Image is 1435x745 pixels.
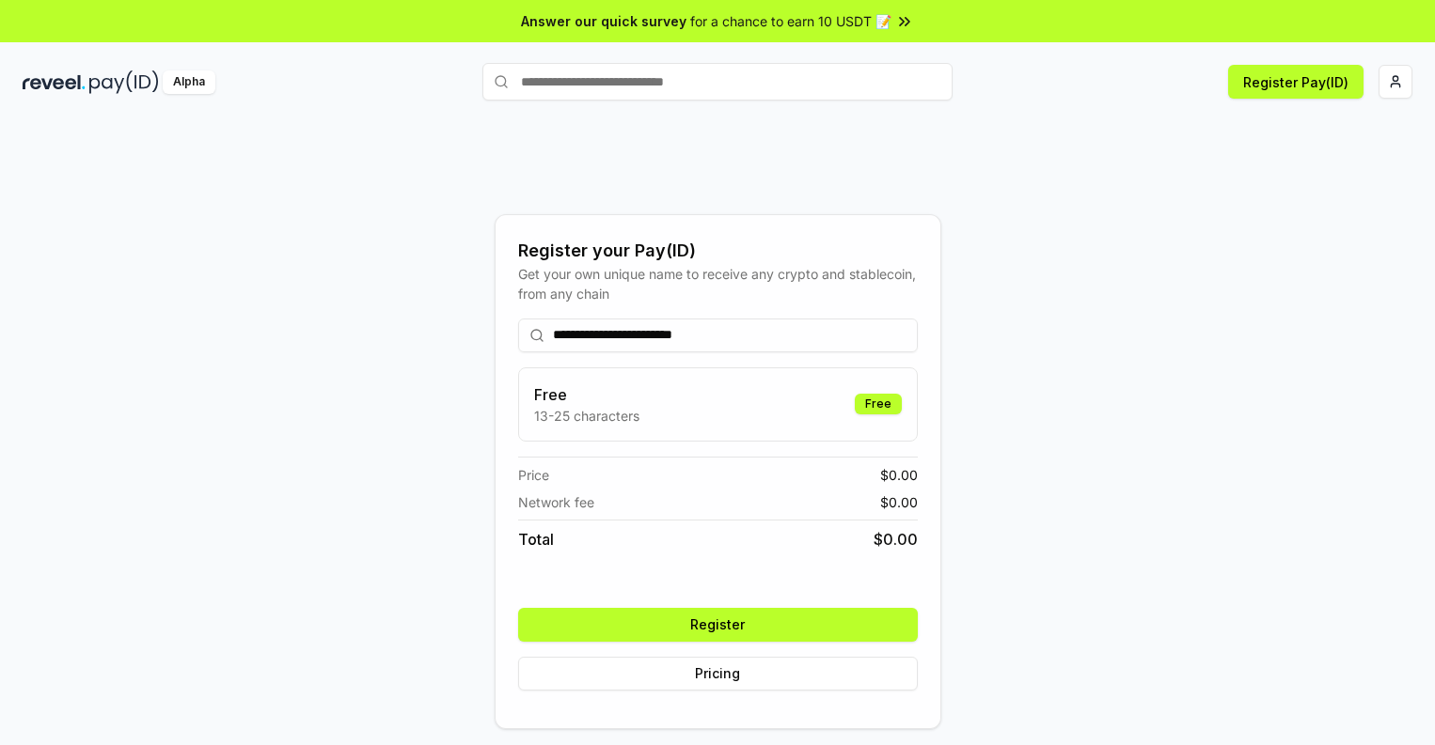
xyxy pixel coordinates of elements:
[518,608,918,642] button: Register
[518,657,918,691] button: Pricing
[874,528,918,551] span: $ 0.00
[880,492,918,512] span: $ 0.00
[534,406,639,426] p: 13-25 characters
[521,11,686,31] span: Answer our quick survey
[518,528,554,551] span: Total
[89,70,159,94] img: pay_id
[690,11,891,31] span: for a chance to earn 10 USDT 📝
[518,264,918,303] div: Get your own unique name to receive any crypto and stablecoin, from any chain
[518,465,549,485] span: Price
[23,70,86,94] img: reveel_dark
[1228,65,1364,99] button: Register Pay(ID)
[518,238,918,264] div: Register your Pay(ID)
[163,70,215,94] div: Alpha
[518,492,594,512] span: Network fee
[880,465,918,485] span: $ 0.00
[855,394,902,414] div: Free
[534,383,639,406] h3: Free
